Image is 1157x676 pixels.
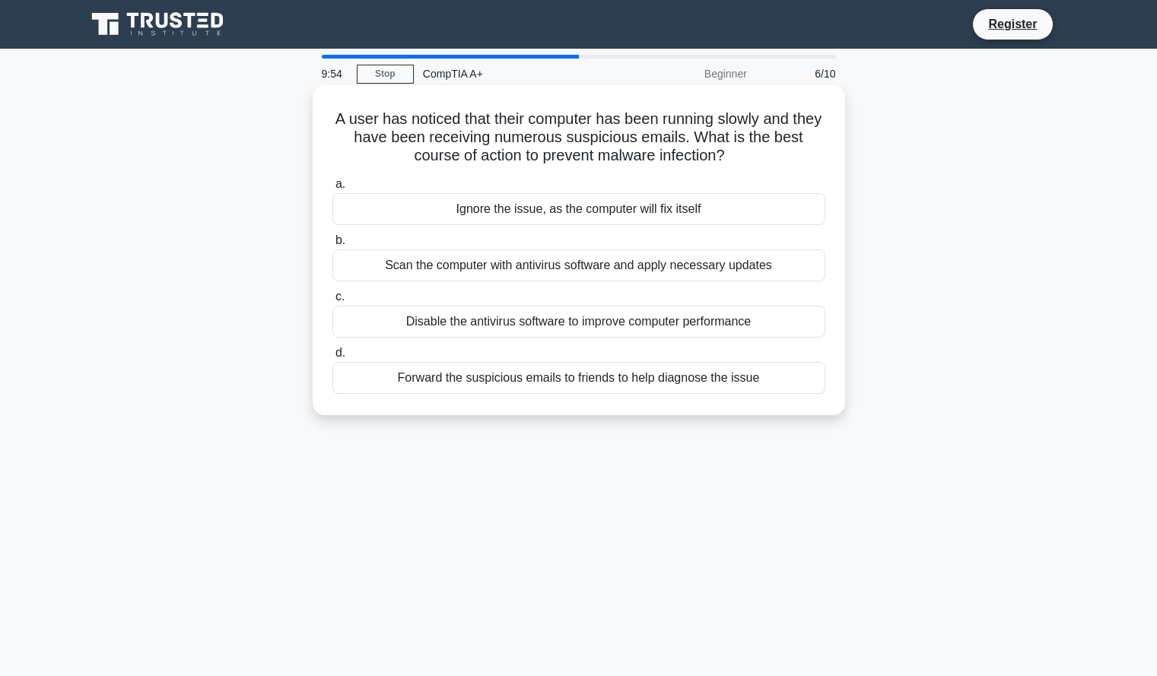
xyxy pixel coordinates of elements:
div: Scan the computer with antivirus software and apply necessary updates [332,249,825,281]
span: b. [335,233,345,246]
span: a. [335,177,345,190]
a: Stop [357,65,414,84]
h5: A user has noticed that their computer has been running slowly and they have been receiving numer... [331,109,827,166]
a: Register [979,14,1046,33]
div: Disable the antivirus software to improve computer performance [332,306,825,338]
span: c. [335,290,345,303]
div: 9:54 [313,59,357,89]
div: Beginner [623,59,756,89]
div: Forward the suspicious emails to friends to help diagnose the issue [332,362,825,394]
div: CompTIA A+ [414,59,623,89]
div: Ignore the issue, as the computer will fix itself [332,193,825,225]
div: 6/10 [756,59,845,89]
span: d. [335,346,345,359]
